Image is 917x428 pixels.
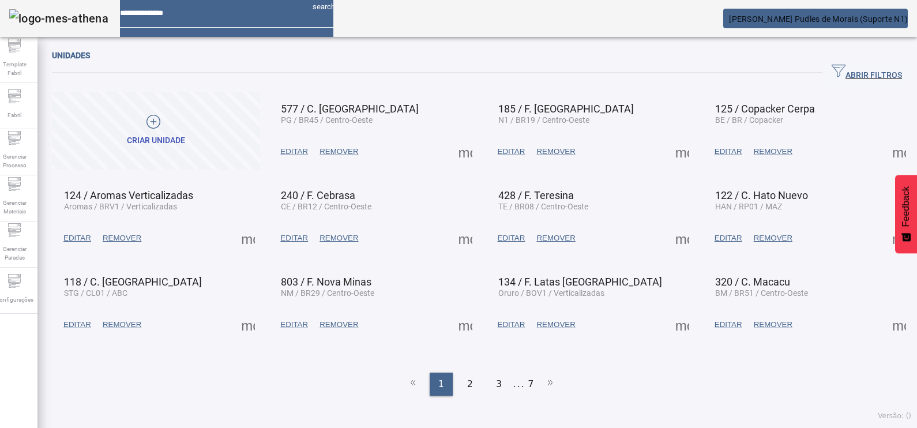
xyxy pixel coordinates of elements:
[64,288,127,298] span: STG / CL01 / ABC
[127,135,185,147] div: Criar unidade
[496,377,502,391] span: 3
[492,228,531,249] button: EDITAR
[889,228,910,249] button: Mais
[715,319,742,331] span: EDITAR
[536,146,575,157] span: REMOVER
[455,141,476,162] button: Mais
[281,189,355,201] span: 240 / F. Cebrasa
[498,146,525,157] span: EDITAR
[9,9,108,28] img: logo-mes-athena
[754,319,792,331] span: REMOVER
[64,189,193,201] span: 124 / Aromas Verticalizadas
[536,232,575,244] span: REMOVER
[672,314,693,335] button: Mais
[498,319,525,331] span: EDITAR
[281,103,419,115] span: 577 / C. [GEOGRAPHIC_DATA]
[889,314,910,335] button: Mais
[832,64,902,81] span: ABRIR FILTROS
[58,228,97,249] button: EDITAR
[320,146,358,157] span: REMOVER
[748,141,798,162] button: REMOVER
[97,228,147,249] button: REMOVER
[822,62,911,83] button: ABRIR FILTROS
[275,314,314,335] button: EDITAR
[280,319,308,331] span: EDITAR
[715,189,808,201] span: 122 / C. Hato Nuevo
[281,115,373,125] span: PG / BR45 / Centro-Oeste
[455,228,476,249] button: Mais
[455,314,476,335] button: Mais
[280,146,308,157] span: EDITAR
[531,141,581,162] button: REMOVER
[715,276,790,288] span: 320 / C. Macacu
[275,141,314,162] button: EDITAR
[492,141,531,162] button: EDITAR
[58,314,97,335] button: EDITAR
[715,202,782,211] span: HAN / RP01 / MAZ
[314,141,364,162] button: REMOVER
[64,202,177,211] span: Aromas / BRV1 / Verticalizadas
[754,146,792,157] span: REMOVER
[63,319,91,331] span: EDITAR
[492,314,531,335] button: EDITAR
[52,51,90,60] span: Unidades
[889,141,910,162] button: Mais
[498,288,604,298] span: Oruro / BOV1 / Verticalizadas
[498,103,634,115] span: 185 / F. [GEOGRAPHIC_DATA]
[709,314,748,335] button: EDITAR
[498,276,662,288] span: 134 / F. Latas [GEOGRAPHIC_DATA]
[715,232,742,244] span: EDITAR
[320,319,358,331] span: REMOVER
[531,314,581,335] button: REMOVER
[715,288,808,298] span: BM / BR51 / Centro-Oeste
[672,141,693,162] button: Mais
[275,228,314,249] button: EDITAR
[715,146,742,157] span: EDITAR
[238,314,258,335] button: Mais
[103,232,141,244] span: REMOVER
[103,319,141,331] span: REMOVER
[528,373,533,396] li: 7
[238,228,258,249] button: Mais
[709,228,748,249] button: EDITAR
[498,189,574,201] span: 428 / F. Teresina
[281,276,371,288] span: 803 / F. Nova Minas
[748,228,798,249] button: REMOVER
[748,314,798,335] button: REMOVER
[754,232,792,244] span: REMOVER
[64,276,202,288] span: 118 / C. [GEOGRAPHIC_DATA]
[878,412,911,420] span: Versão: ()
[97,314,147,335] button: REMOVER
[280,232,308,244] span: EDITAR
[901,186,911,227] span: Feedback
[513,373,525,396] li: ...
[531,228,581,249] button: REMOVER
[467,377,473,391] span: 2
[4,107,25,123] span: Fabril
[320,232,358,244] span: REMOVER
[498,202,588,211] span: TE / BR08 / Centro-Oeste
[498,232,525,244] span: EDITAR
[709,141,748,162] button: EDITAR
[314,314,364,335] button: REMOVER
[498,115,589,125] span: N1 / BR19 / Centro-Oeste
[715,115,783,125] span: BE / BR / Copacker
[536,319,575,331] span: REMOVER
[672,228,693,249] button: Mais
[715,103,815,115] span: 125 / Copacker Cerpa
[63,232,91,244] span: EDITAR
[895,175,917,253] button: Feedback - Mostrar pesquisa
[281,202,371,211] span: CE / BR12 / Centro-Oeste
[281,288,374,298] span: NM / BR29 / Centro-Oeste
[314,228,364,249] button: REMOVER
[729,14,908,24] span: [PERSON_NAME] Pudles de Morais (Suporte N1)
[52,92,260,170] button: Criar unidade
